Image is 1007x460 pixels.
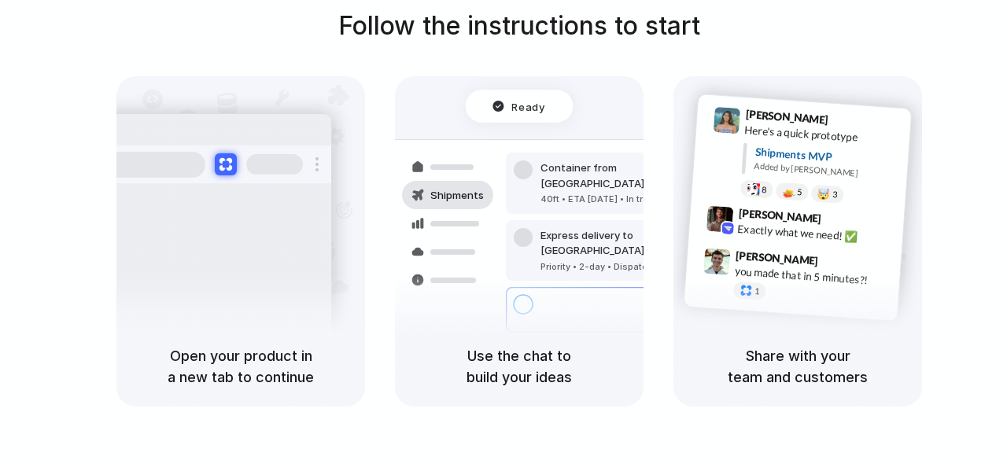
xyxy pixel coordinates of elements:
[738,204,821,227] span: [PERSON_NAME]
[512,98,545,114] span: Ready
[823,254,855,273] span: 9:47 AM
[833,113,865,132] span: 9:41 AM
[736,247,819,270] span: [PERSON_NAME]
[754,144,900,170] div: Shipments MVP
[692,345,903,388] h5: Share with your team and customers
[734,263,891,289] div: you made that in 5 minutes?!
[817,188,831,200] div: 🤯
[745,105,828,128] span: [PERSON_NAME]
[826,212,858,231] span: 9:42 AM
[135,345,346,388] h5: Open your product in a new tab to continue
[414,345,625,388] h5: Use the chat to build your ideas
[540,260,710,274] div: Priority • 2-day • Dispatched
[754,160,898,182] div: Added by [PERSON_NAME]
[338,7,700,45] h1: Follow the instructions to start
[737,221,894,248] div: Exactly what we need! ✅
[540,160,710,191] div: Container from [GEOGRAPHIC_DATA]
[540,193,710,206] div: 40ft • ETA [DATE] • In transit
[754,287,760,296] span: 1
[430,188,484,204] span: Shipments
[797,188,802,197] span: 5
[744,122,902,149] div: Here's a quick prototype
[540,228,710,259] div: Express delivery to [GEOGRAPHIC_DATA]
[762,186,767,194] span: 8
[832,190,838,199] span: 3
